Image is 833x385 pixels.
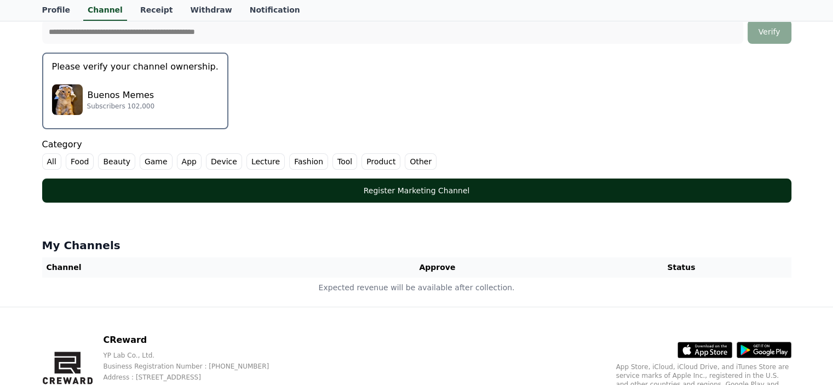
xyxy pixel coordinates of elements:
div: Category [42,138,791,170]
th: Approve [303,257,572,278]
th: Channel [42,257,303,278]
button: Please verify your channel ownership. Buenos Memes Buenos Memes Subscribers 102,000 [42,53,228,129]
div: Channel Url [42,4,791,44]
p: Please verify your channel ownership. [52,60,219,73]
label: Device [206,153,242,170]
img: Buenos Memes [52,84,83,115]
p: CReward [103,334,286,347]
p: YP Lab Co., Ltd. [103,351,286,360]
p: Subscribers 102,000 [87,102,155,111]
button: Verify [748,20,791,44]
th: Status [571,257,791,278]
div: Verify [752,26,787,37]
label: Tool [332,153,357,170]
label: Beauty [98,153,135,170]
label: Other [405,153,436,170]
p: Address : [STREET_ADDRESS] [103,373,286,382]
h4: My Channels [42,238,791,253]
label: Lecture [246,153,285,170]
label: App [177,153,202,170]
label: Fashion [289,153,328,170]
p: Business Registration Number : [PHONE_NUMBER] [103,362,286,371]
p: Buenos Memes [87,89,155,102]
td: Expected revenue will be available after collection. [42,278,791,298]
label: Food [66,153,94,170]
label: Game [140,153,173,170]
label: Product [361,153,400,170]
label: All [42,153,61,170]
div: Register Marketing Channel [64,185,769,196]
button: Register Marketing Channel [42,179,791,203]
